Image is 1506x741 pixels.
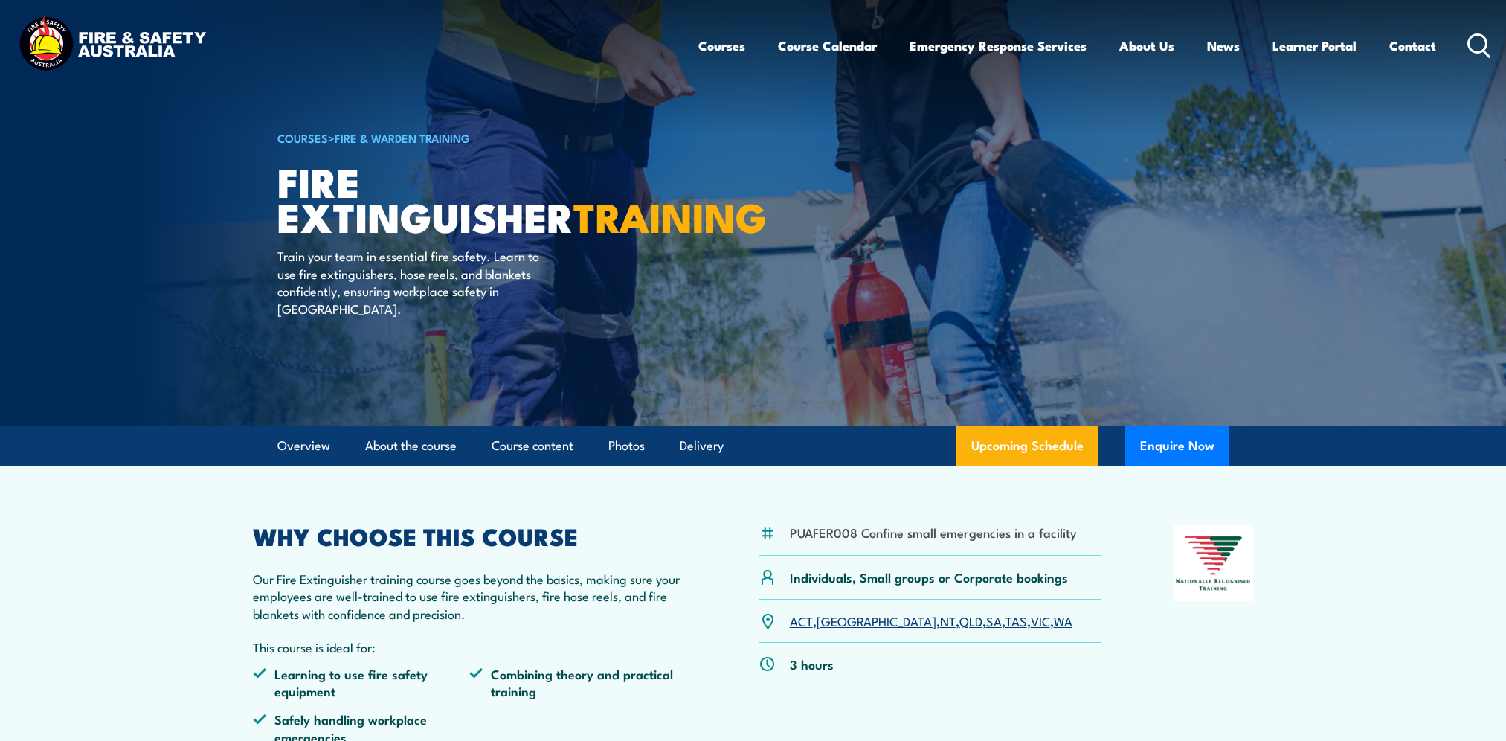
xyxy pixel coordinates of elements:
a: Upcoming Schedule [956,426,1098,466]
p: 3 hours [790,655,834,673]
h2: WHY CHOOSE THIS COURSE [253,525,687,546]
a: QLD [959,612,982,629]
a: SA [986,612,1002,629]
a: Contact [1389,26,1436,65]
a: About Us [1119,26,1174,65]
a: Delivery [680,426,724,466]
a: Course content [492,426,573,466]
a: Courses [698,26,745,65]
a: About the course [365,426,457,466]
img: Nationally Recognised Training logo. [1174,525,1254,601]
p: This course is ideal for: [253,638,687,655]
a: News [1207,26,1240,65]
li: Combining theory and practical training [469,665,686,700]
button: Enquire Now [1125,426,1229,466]
a: Fire & Warden Training [335,129,470,146]
a: NT [940,612,956,629]
strong: TRAINING [573,185,767,246]
p: Our Fire Extinguisher training course goes beyond the basics, making sure your employees are well... [253,570,687,622]
a: VIC [1031,612,1050,629]
h1: Fire Extinguisher [277,164,645,233]
li: PUAFER008 Confine small emergencies in a facility [790,524,1077,541]
p: , , , , , , , [790,612,1072,629]
a: Emergency Response Services [910,26,1087,65]
a: TAS [1005,612,1027,629]
a: WA [1054,612,1072,629]
a: ACT [790,612,813,629]
a: Course Calendar [778,26,877,65]
p: Individuals, Small groups or Corporate bookings [790,568,1068,586]
a: COURSES [277,129,328,146]
p: Train your team in essential fire safety. Learn to use fire extinguishers, hose reels, and blanke... [277,247,549,317]
a: Photos [608,426,645,466]
a: Learner Portal [1272,26,1357,65]
li: Learning to use fire safety equipment [253,665,470,700]
a: Overview [277,426,330,466]
a: [GEOGRAPHIC_DATA] [817,612,936,629]
h6: > [277,129,645,147]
